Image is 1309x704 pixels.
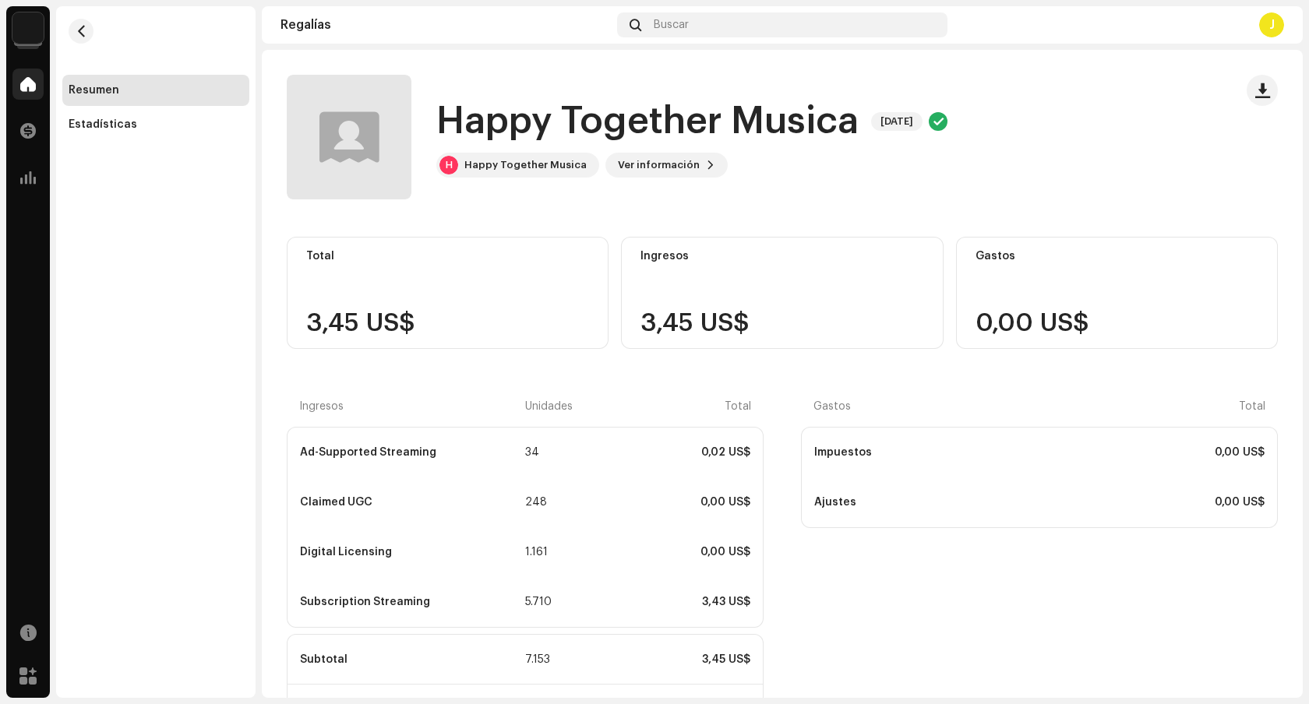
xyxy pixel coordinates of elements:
re-m-nav-item: Resumen [62,75,249,106]
div: Subtotal [300,653,522,666]
div: 0,02 US$ [573,446,750,459]
re-o-card-value: Ingresos [621,237,943,349]
div: Gastos [976,250,1258,262]
div: Total [1041,400,1265,413]
div: Total [306,250,589,262]
div: Ad-Supported Streaming [300,446,522,459]
div: Ingresos [640,250,923,262]
div: 34 [525,446,570,459]
div: 0,00 US$ [1041,446,1265,459]
div: Ajustes [814,496,1038,509]
div: 0,00 US$ [1041,496,1265,509]
div: Claimed UGC [300,496,522,509]
re-m-nav-item: Estadísticas [62,109,249,140]
div: 1.161 [525,546,570,558]
span: [DATE] [871,112,923,131]
div: 3,43 US$ [573,596,750,608]
div: 248 [525,496,570,509]
re-o-card-value: Total [287,237,609,349]
span: Buscar [654,19,689,31]
div: Gastos [813,400,1038,413]
div: Regalías [280,19,611,31]
div: Unidades [525,400,570,413]
div: Estadísticas [69,118,137,131]
div: 5.710 [525,596,570,608]
div: H [439,156,458,174]
img: edd8793c-a1b1-4538-85bc-e24b6277bc1e [12,12,44,44]
div: Happy Together Musica [464,159,587,171]
div: Impuestos [814,446,1038,459]
div: Subscription Streaming [300,596,522,608]
div: 0,00 US$ [573,546,750,558]
span: Ver información [618,150,700,181]
div: Resumen [69,84,119,97]
div: 0,00 US$ [573,496,750,509]
button: Ver información [605,153,728,178]
div: Ingresos [299,400,522,413]
h1: Happy Together Musica [436,97,859,146]
div: Digital Licensing [300,546,522,558]
div: 3,45 US$ [573,653,750,666]
div: J [1259,12,1284,37]
div: 7.153 [525,653,570,666]
div: Total [573,400,751,413]
re-o-card-value: Gastos [956,237,1278,349]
